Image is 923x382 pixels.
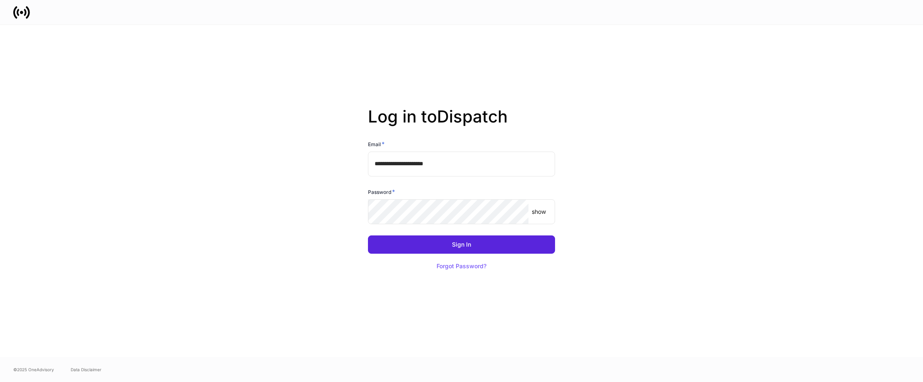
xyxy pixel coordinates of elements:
h2: Log in to Dispatch [368,107,555,140]
div: Sign In [452,242,471,247]
div: Forgot Password? [437,263,486,269]
h6: Email [368,140,385,148]
span: © 2025 OneAdvisory [13,366,54,373]
button: Forgot Password? [426,257,497,275]
button: Sign In [368,235,555,254]
h6: Password [368,188,395,196]
a: Data Disclaimer [71,366,101,373]
p: show [532,208,546,216]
